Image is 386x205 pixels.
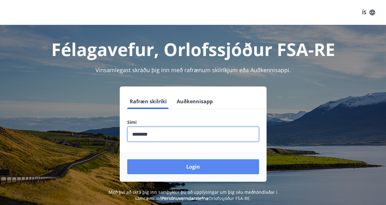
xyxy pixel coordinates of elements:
[174,94,215,109] button: Auðkennisapp
[95,66,291,74] span: Vinsamlegast skráðu þig inn með rafrænum skilríkjum eða Auðkennisappi.
[127,119,259,125] label: Sími
[127,159,259,174] button: Login
[7,37,379,61] h1: Félagavefur, Orlofssjóður FSA-RE
[109,189,277,201] span: Með því að skrá þig inn samþykkir þú að upplýsingar um þig séu meðhöndlaðar í samræmi við Orlofss...
[162,195,208,201] a: Persónuverndarstefna
[359,7,379,18] button: ÍS
[127,94,169,109] button: Rafræn skilríki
